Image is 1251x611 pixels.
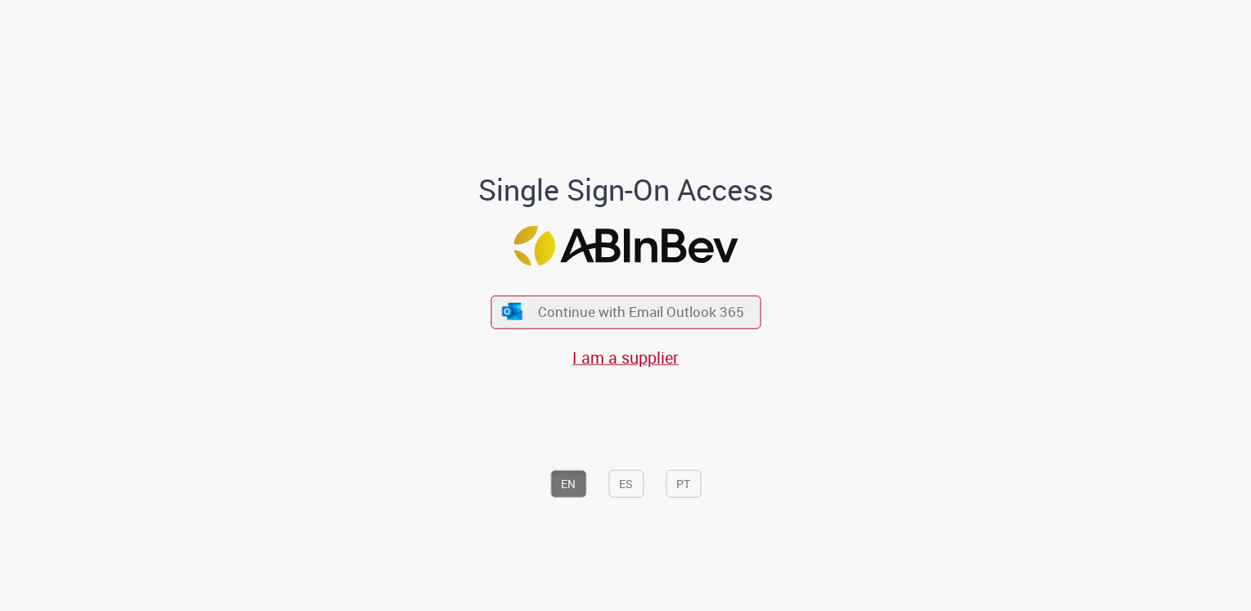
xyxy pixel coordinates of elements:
button: ícone Azure/Microsoft 360 Continue with Email Outlook 365 [490,295,761,328]
span: Continue with Email Outlook 365 [538,302,744,321]
h1: Single Sign-On Access [399,174,853,206]
button: ES [608,469,644,497]
img: ícone Azure/Microsoft 360 [501,303,524,320]
button: PT [666,469,701,497]
button: EN [550,469,586,497]
a: I am a supplier [572,346,679,368]
img: Logo ABInBev [513,225,738,265]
